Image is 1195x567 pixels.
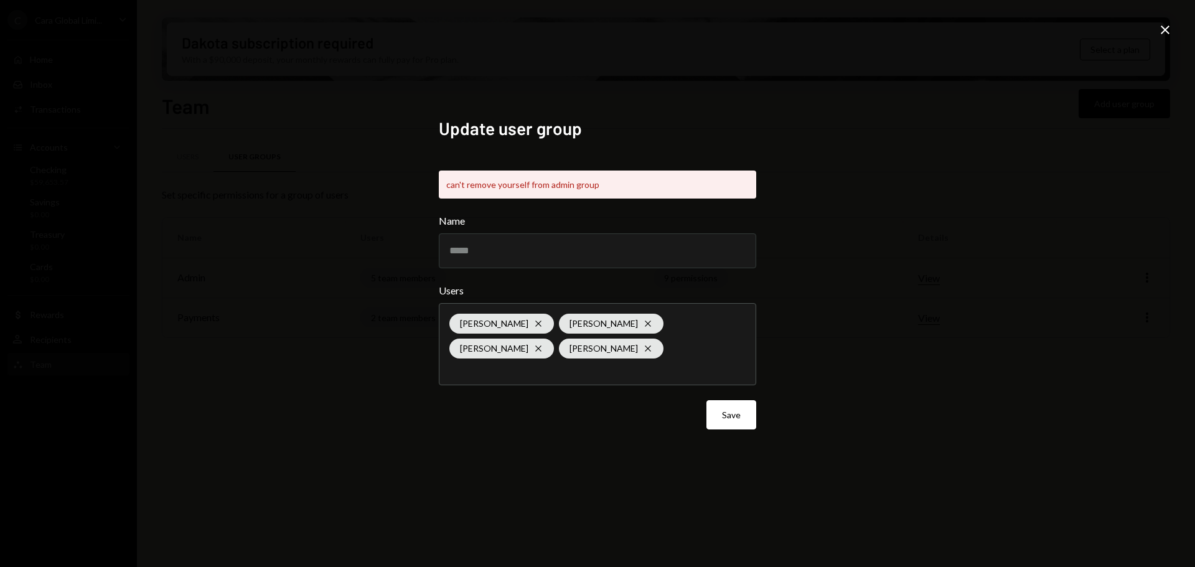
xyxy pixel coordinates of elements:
div: [PERSON_NAME] [449,314,554,334]
div: [PERSON_NAME] [449,339,554,358]
label: Users [439,283,756,298]
h2: Update user group [439,116,756,141]
button: Save [706,400,756,429]
div: [PERSON_NAME] [559,339,663,358]
div: [PERSON_NAME] [559,314,663,334]
div: can't remove yourself from admin group [439,171,756,199]
label: Name [439,213,756,228]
